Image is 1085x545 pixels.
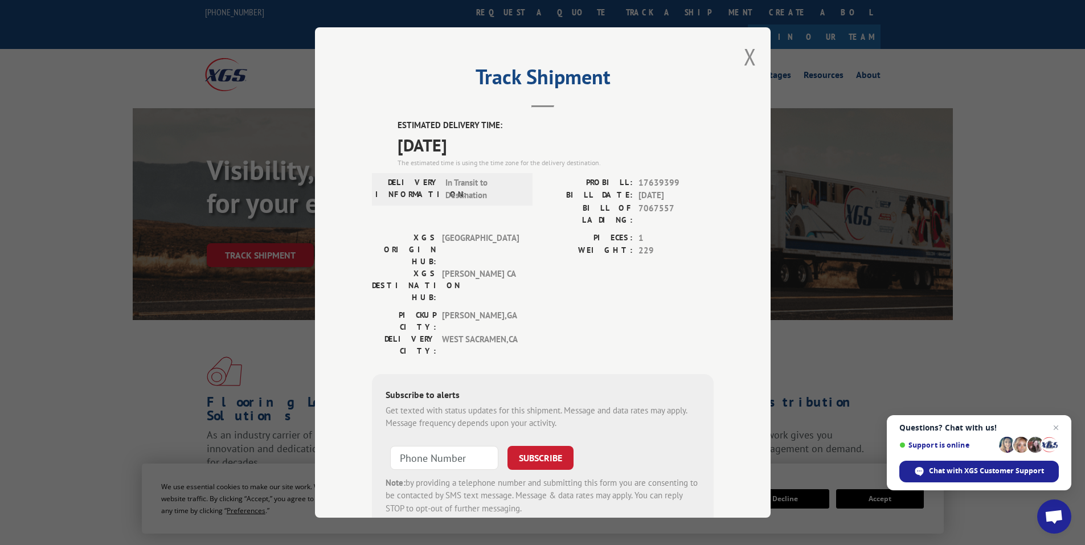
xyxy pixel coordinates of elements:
label: BILL DATE: [543,189,633,202]
label: BILL OF LADING: [543,202,633,226]
span: [GEOGRAPHIC_DATA] [442,231,519,267]
label: PICKUP CITY: [372,309,436,333]
label: PROBILL: [543,176,633,189]
span: [PERSON_NAME] , GA [442,309,519,333]
input: Phone Number [390,445,498,469]
label: DELIVERY INFORMATION: [375,176,440,202]
span: 17639399 [638,176,714,189]
span: 7067557 [638,202,714,226]
span: [PERSON_NAME] CA [442,267,519,303]
span: [DATE] [398,132,714,157]
label: ESTIMATED DELIVERY TIME: [398,119,714,132]
span: [DATE] [638,189,714,202]
span: Questions? Chat with us! [899,423,1059,432]
span: 1 [638,231,714,244]
span: In Transit to Destination [445,176,522,202]
div: Subscribe to alerts [386,387,700,404]
span: Support is online [899,441,995,449]
span: 229 [638,244,714,257]
button: Close modal [744,42,756,72]
div: The estimated time is using the time zone for the delivery destination. [398,157,714,167]
label: WEIGHT: [543,244,633,257]
div: Chat with XGS Customer Support [899,461,1059,482]
strong: Note: [386,477,406,487]
h2: Track Shipment [372,69,714,91]
label: XGS ORIGIN HUB: [372,231,436,267]
span: WEST SACRAMEN , CA [442,333,519,356]
div: by providing a telephone number and submitting this form you are consenting to be contacted by SM... [386,476,700,515]
button: SUBSCRIBE [507,445,574,469]
label: DELIVERY CITY: [372,333,436,356]
label: XGS DESTINATION HUB: [372,267,436,303]
div: Get texted with status updates for this shipment. Message and data rates may apply. Message frequ... [386,404,700,429]
span: Chat with XGS Customer Support [929,466,1044,476]
span: Close chat [1049,421,1063,435]
div: Open chat [1037,499,1071,534]
label: PIECES: [543,231,633,244]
